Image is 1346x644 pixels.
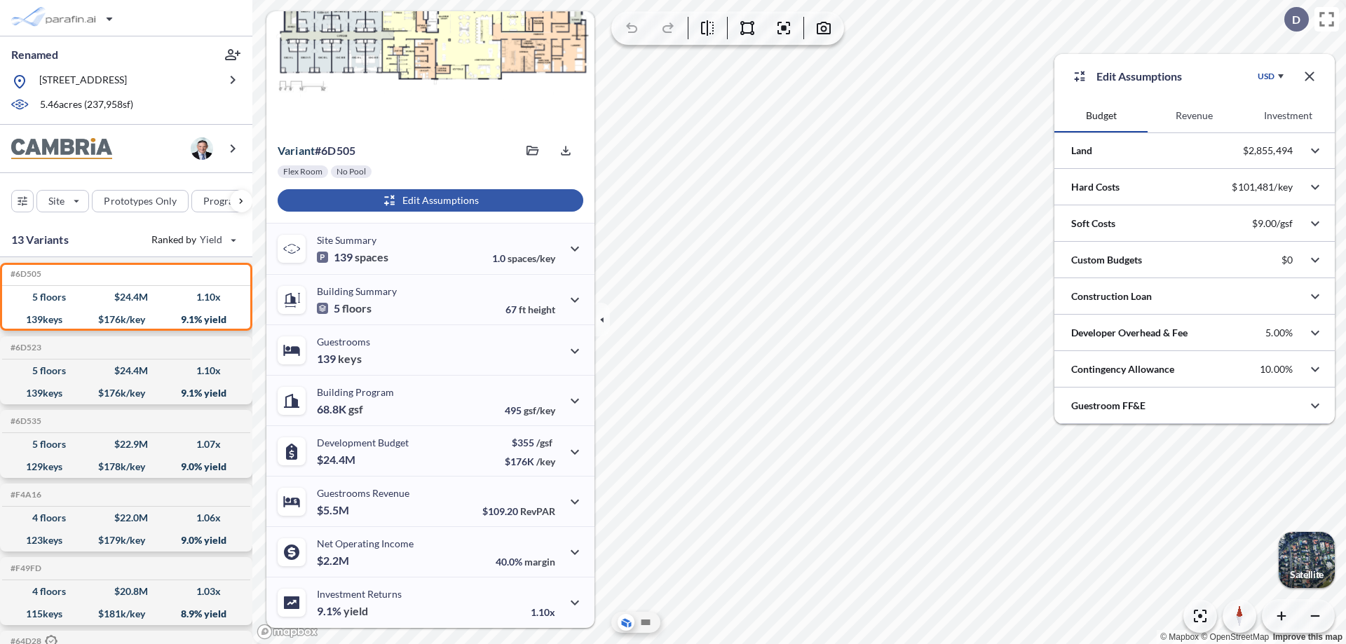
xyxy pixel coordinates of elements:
[317,604,368,618] p: 9.1%
[278,144,315,157] span: Variant
[257,624,318,640] a: Mapbox homepage
[1071,217,1115,231] p: Soft Costs
[317,487,409,499] p: Guestrooms Revenue
[1071,144,1092,158] p: Land
[338,352,362,366] span: keys
[203,194,243,208] p: Program
[39,73,127,90] p: [STREET_ADDRESS]
[336,166,366,177] p: No Pool
[8,563,41,573] h5: Click to copy the code
[520,505,555,517] span: RevPAR
[317,503,351,517] p: $5.5M
[637,614,654,631] button: Site Plan
[317,537,414,549] p: Net Operating Income
[104,194,177,208] p: Prototypes Only
[317,554,351,568] p: $2.2M
[1201,632,1269,642] a: OpenStreetMap
[524,404,555,416] span: gsf/key
[1160,632,1199,642] a: Mapbox
[531,606,555,618] p: 1.10x
[508,252,555,264] span: spaces/key
[528,303,555,315] span: height
[8,490,41,500] h5: Click to copy the code
[1148,99,1241,132] button: Revenue
[317,453,358,467] p: $24.4M
[524,556,555,568] span: margin
[140,228,245,251] button: Ranked by Yield
[317,402,363,416] p: 68.8K
[344,604,368,618] span: yield
[1279,532,1335,588] button: Switcher ImageSatellite
[11,231,69,248] p: 13 Variants
[1282,254,1293,266] p: $0
[11,138,112,160] img: BrandImage
[11,47,58,62] p: Renamed
[1242,99,1335,132] button: Investment
[1071,289,1152,303] p: Construction Loan
[1260,363,1293,376] p: 10.00%
[1071,399,1146,413] p: Guestroom FF&E
[505,303,555,315] p: 67
[1096,68,1182,85] p: Edit Assumptions
[1243,144,1293,157] p: $2,855,494
[278,144,355,158] p: # 6d505
[317,352,362,366] p: 139
[317,336,370,348] p: Guestrooms
[8,269,41,279] h5: Click to copy the code
[505,455,555,467] p: $176K
[482,505,555,517] p: $109.20
[278,189,583,212] button: Edit Assumptions
[1258,71,1274,82] div: USD
[1071,253,1142,267] p: Custom Budgets
[8,416,41,426] h5: Click to copy the code
[505,404,555,416] p: 495
[317,285,397,297] p: Building Summary
[536,455,555,467] span: /key
[1071,326,1188,340] p: Developer Overhead & Fee
[317,234,376,246] p: Site Summary
[505,437,555,448] p: $355
[1279,532,1335,588] img: Switcher Image
[536,437,552,448] span: /gsf
[1265,327,1293,339] p: 5.00%
[1290,569,1324,580] p: Satellite
[92,190,189,212] button: Prototypes Only
[348,402,363,416] span: gsf
[200,233,223,247] span: Yield
[1292,13,1300,26] p: D
[191,190,267,212] button: Program
[40,97,133,113] p: 5.46 acres ( 237,958 sf)
[1054,99,1148,132] button: Budget
[1071,180,1120,194] p: Hard Costs
[317,386,394,398] p: Building Program
[317,588,402,600] p: Investment Returns
[8,343,41,352] h5: Click to copy the code
[283,166,322,177] p: Flex Room
[36,190,89,212] button: Site
[1273,632,1342,642] a: Improve this map
[355,250,388,264] span: spaces
[618,614,634,631] button: Aerial View
[1232,181,1293,193] p: $101,481/key
[519,303,526,315] span: ft
[1071,362,1174,376] p: Contingency Allowance
[496,556,555,568] p: 40.0%
[342,301,372,315] span: floors
[317,301,372,315] p: 5
[48,194,64,208] p: Site
[1252,217,1293,230] p: $9.00/gsf
[191,137,213,160] img: user logo
[317,250,388,264] p: 139
[492,252,555,264] p: 1.0
[317,437,409,448] p: Development Budget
